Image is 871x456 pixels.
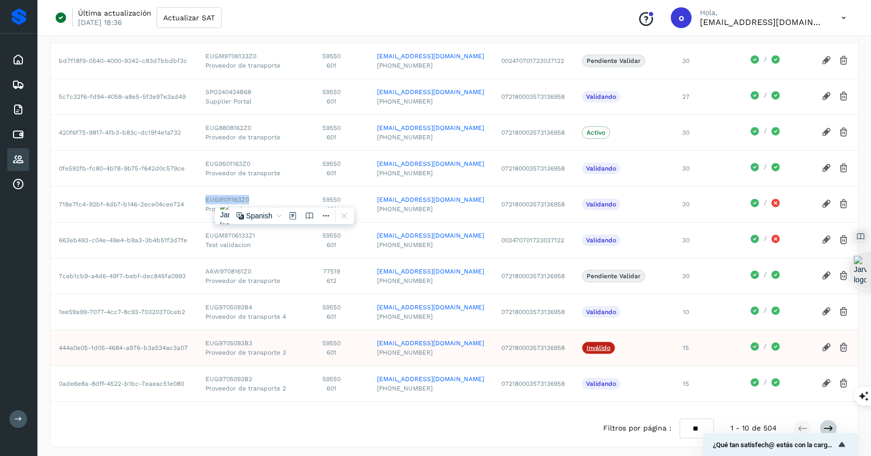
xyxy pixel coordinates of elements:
span: [PHONE_NUMBER] [377,348,485,357]
span: 601 [303,384,360,393]
div: / [725,377,804,390]
span: 59550 [303,159,360,168]
span: Proveedor de transporte 2 [205,384,287,393]
td: 1ee59a99-7077-4cc7-8c93-70320370ceb2 [50,294,197,330]
span: 15 [683,344,689,351]
div: / [725,198,804,211]
span: Proveedor de transporte [205,276,287,285]
div: / [725,306,804,318]
td: 002470701723037122 [493,43,574,79]
div: / [725,342,804,354]
span: 59550 [303,123,360,133]
div: / [725,126,804,139]
td: bd7f18f9-0540-4000-9342-c83d7bbdbf3c [50,43,197,79]
div: Analiticas de tarifas [7,173,29,196]
p: Pendiente Validar [587,57,641,64]
span: Proveedor de transporte 4 [205,312,287,321]
div: Facturas [7,98,29,121]
span: EUG9705093B3 [205,338,287,348]
span: 601 [303,61,360,70]
span: 601 [303,348,360,357]
a: [EMAIL_ADDRESS][DOMAIN_NAME] [377,195,485,204]
td: 072180003573136958 [493,330,574,366]
span: [PHONE_NUMBER] [377,276,485,285]
td: 072180003573136958 [493,294,574,330]
p: Validando [586,201,616,208]
td: 072180003573136958 [493,366,574,401]
span: 601 [303,204,360,214]
span: [PHONE_NUMBER] [377,97,485,106]
a: [EMAIL_ADDRESS][DOMAIN_NAME] [377,374,485,384]
td: 444a0e05-1d05-4684-a976-b3a534ac3a07 [50,330,197,366]
span: SPO240424B68 [205,87,287,97]
span: AAW9708161Z0 [205,267,287,276]
td: 0ade6e8a-8dff-4522-b1bc-7eaeac51e080 [50,366,197,401]
span: EUGM9706133Z0 [205,51,287,61]
a: [EMAIL_ADDRESS][DOMAIN_NAME] [377,51,485,61]
span: Proveedor de transporte [205,133,287,142]
td: 5c7c32f6-fd94-4058-a8e5-5f3e97e3ad49 [50,79,197,114]
span: [PHONE_NUMBER] [377,61,485,70]
td: 718e7fc4-92bf-4db7-b146-2ece04cee724 [50,186,197,222]
span: Supplier Portal [205,97,287,106]
span: EUG9705093B4 [205,303,287,312]
p: Inválido [587,344,610,351]
span: [PHONE_NUMBER] [377,204,485,214]
td: 663eb493-c04e-49e4-b9a3-3b4b51f3d7fe [50,222,197,258]
p: Validando [586,165,616,172]
a: [EMAIL_ADDRESS][DOMAIN_NAME] [377,123,485,133]
div: / [725,162,804,175]
span: 612 [303,276,360,285]
p: Validando [586,308,616,316]
a: [EMAIL_ADDRESS][DOMAIN_NAME] [377,87,485,97]
span: [PHONE_NUMBER] [377,168,485,178]
span: Filtros por página : [603,423,671,434]
a: [EMAIL_ADDRESS][DOMAIN_NAME] [377,159,485,168]
span: 30 [682,57,690,64]
td: 072180003573136958 [493,114,574,150]
p: Validando [586,237,616,244]
span: 59550 [303,303,360,312]
span: 59550 [303,195,360,204]
a: [EMAIL_ADDRESS][DOMAIN_NAME] [377,231,485,240]
td: 072180003573136958 [493,79,574,114]
span: ¿Qué tan satisfech@ estás con la carga de tus proveedores? [713,441,836,449]
a: [EMAIL_ADDRESS][DOMAIN_NAME] [377,338,485,348]
span: 59550 [303,87,360,97]
span: 59550 [303,374,360,384]
span: 30 [682,237,690,244]
span: EUG9705093B2 [205,374,287,384]
span: 10 [683,308,689,316]
span: [PHONE_NUMBER] [377,384,485,393]
span: Proveedor de transporte [205,61,287,70]
p: oscar@solvento.mx [700,17,825,27]
span: 601 [303,168,360,178]
button: Actualizar SAT [157,7,222,28]
p: Validando [586,93,616,100]
div: Embarques [7,73,29,96]
span: 601 [303,312,360,321]
div: Inicio [7,48,29,71]
span: 601 [303,240,360,250]
p: Última actualización [78,8,151,18]
button: Mostrar encuesta - ¿Qué tan satisfech@ estás con la carga de tus proveedores? [713,438,848,451]
span: 30 [682,129,690,136]
span: Actualizar SAT [163,14,215,21]
span: Test validacion [205,240,287,250]
a: [EMAIL_ADDRESS][DOMAIN_NAME] [377,267,485,276]
p: Validando [586,380,616,387]
div: Cuentas por pagar [7,123,29,146]
span: [PHONE_NUMBER] [377,133,485,142]
p: Activo [587,129,605,136]
span: EUGM9706133Z1 [205,231,287,240]
span: 30 [682,201,690,208]
div: / [725,234,804,246]
span: 1 - 10 de 504 [731,423,777,434]
p: [DATE] 18:36 [78,18,122,27]
p: Pendiente Validar [587,272,641,280]
td: 0fe592fb-fc80-4b78-9b75-f642d0c579ce [50,150,197,186]
span: 30 [682,165,690,172]
span: 601 [303,133,360,142]
span: 15 [683,380,689,387]
div: / [725,55,804,67]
